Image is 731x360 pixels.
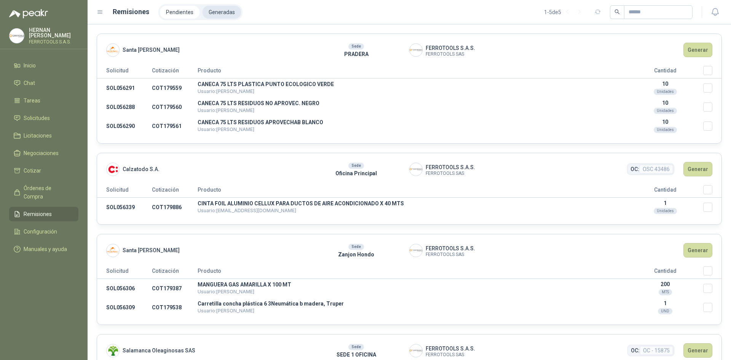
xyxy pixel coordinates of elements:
img: Company Logo [107,44,119,56]
th: Cotización [152,266,198,279]
p: PRADERA [303,50,409,58]
div: Sede [348,163,364,169]
td: COT179538 [152,298,198,317]
div: MTS [659,289,672,295]
td: Seleccionar/deseleccionar [703,279,721,298]
div: UND [658,308,672,314]
span: Remisiones [24,210,52,218]
span: Negociaciones [24,149,59,157]
p: HERNAN [PERSON_NAME] [29,27,78,38]
span: Cotizar [24,166,41,175]
a: Órdenes de Compra [9,181,78,204]
span: FERROTOOLS S.A.S. [426,163,475,171]
td: Seleccionar/deseleccionar [703,298,721,317]
img: Company Logo [107,163,119,176]
a: Remisiones [9,207,78,221]
span: Tareas [24,96,40,105]
a: Negociaciones [9,146,78,160]
img: Company Logo [410,44,422,56]
td: COT179387 [152,279,198,298]
td: Seleccionar/deseleccionar [703,117,721,136]
td: SOL056309 [97,298,152,317]
p: Zanjon Hondo [303,250,409,259]
p: 10 [627,100,703,106]
a: Cotizar [9,163,78,178]
span: Manuales y ayuda [24,245,67,253]
span: Configuración [24,227,57,236]
div: Sede [348,344,364,350]
span: Licitaciones [24,131,52,140]
button: Generar [683,43,712,57]
span: Inicio [24,61,36,70]
a: Configuración [9,224,78,239]
th: Producto [198,185,627,198]
div: Unidades [654,89,677,95]
p: Carretilla concha plástica 6 3Neumática b madera, Truper [198,301,627,306]
span: Usuario: [PERSON_NAME] [198,107,254,113]
th: Cantidad [627,185,703,198]
td: Seleccionar/deseleccionar [703,98,721,117]
span: FERROTOOLS S.A.S. [426,44,475,52]
p: SEDE 1 OFICINA [303,350,409,359]
span: Solicitudes [24,114,50,122]
span: FERROTOOLS S.A.S. [426,344,475,353]
th: Solicitud [97,185,152,198]
td: COT179559 [152,78,198,98]
p: CANECA 75 LTS PLASTICA PUNTO ECOLOGICO VERDE [198,82,627,87]
a: Manuales y ayuda [9,242,78,256]
span: search [614,9,620,14]
div: 1 - 5 de 5 [544,6,586,18]
img: Company Logo [410,244,422,257]
p: CANECA 75 LTS RESIDUOS NO APROVEC. NEGRO [198,101,627,106]
li: Pendientes [160,6,200,19]
p: CANECA 75 LTS RESIDUOS APROVECHAB BLANCO [198,120,627,125]
a: Tareas [9,93,78,108]
span: FERROTOOLS SAS [426,52,475,56]
th: Producto [198,66,627,78]
span: Usuario: [PERSON_NAME] [198,88,254,94]
button: Generar [683,343,712,358]
th: Solicitud [97,266,152,279]
p: 200 [627,281,703,287]
img: Company Logo [107,344,119,357]
span: OC: [630,165,639,173]
a: Generadas [203,6,241,19]
td: COT179560 [152,98,198,117]
td: COT179886 [152,198,198,217]
span: Usuario: [PERSON_NAME] [198,289,254,294]
img: Company Logo [410,344,422,357]
span: Chat [24,79,35,87]
span: Santa [PERSON_NAME] [123,46,180,54]
span: FERROTOOLS SAS [426,171,475,176]
div: Sede [348,244,364,250]
td: SOL056288 [97,98,152,117]
th: Cotización [152,185,198,198]
p: Oficina Principal [303,169,409,178]
span: Órdenes de Compra [24,184,71,201]
span: OC: [631,346,640,355]
span: OC - 15875 [640,346,673,355]
a: Chat [9,76,78,90]
span: Usuario: [PERSON_NAME] [198,126,254,132]
p: FERROTOOLS S.A.S. [29,40,78,44]
a: Inicio [9,58,78,73]
p: CINTA FOIL ALUMINIO CELLUX PARA DUCTOS DE AIRE ACONDICIONADO X 40 MTS [198,201,627,206]
div: Unidades [654,208,677,214]
img: Company Logo [10,29,24,43]
p: MANGUERA GAS AMARILLA X 100 MT [198,282,627,287]
span: Santa [PERSON_NAME] [123,246,180,254]
th: Cotización [152,66,198,78]
div: Unidades [654,127,677,133]
span: FERROTOOLS SAS [426,253,475,257]
td: COT179561 [152,117,198,136]
td: SOL056291 [97,78,152,98]
button: Generar [683,162,712,176]
th: Cantidad [627,66,703,78]
th: Seleccionar/deseleccionar [703,185,721,198]
p: 10 [627,119,703,125]
p: 1 [627,200,703,206]
span: Usuario: [PERSON_NAME] [198,308,254,314]
div: Sede [348,43,364,50]
td: SOL056339 [97,198,152,217]
button: Generar [683,243,712,258]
